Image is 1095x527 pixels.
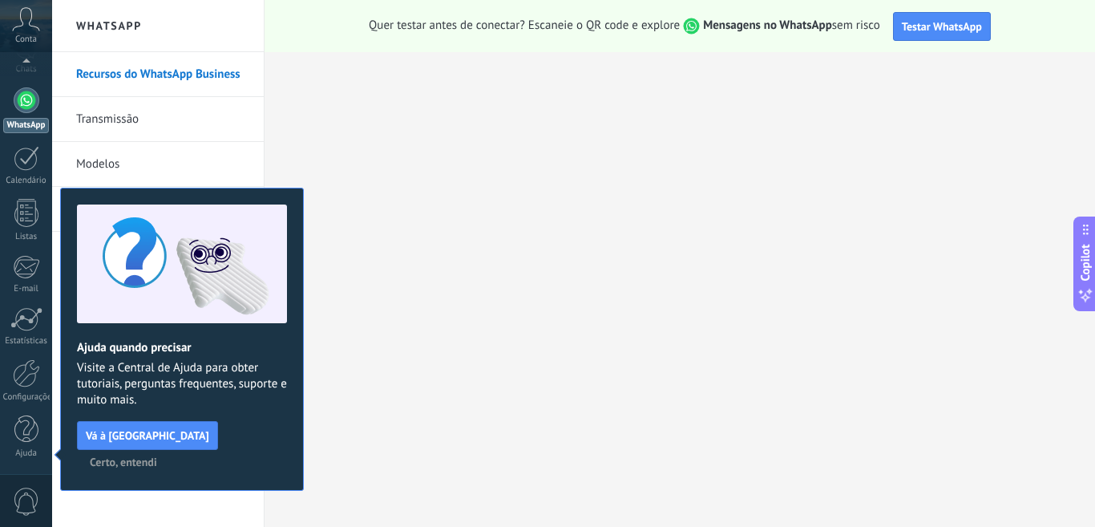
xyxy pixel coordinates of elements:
span: Copilot [1077,244,1093,281]
li: Modelos [52,142,264,187]
span: Quer testar antes de conectar? Escaneie o QR code e explore sem risco [369,18,880,34]
li: Recursos do WhatsApp Business [52,52,264,97]
div: Calendário [3,176,50,186]
span: Conta [15,34,37,45]
button: Vá à [GEOGRAPHIC_DATA] [77,421,218,450]
div: Configurações [3,392,50,403]
button: Testar WhatsApp [893,12,991,41]
strong: Mensagens no WhatsApp [703,18,832,33]
h2: Ajuda quando precisar [77,340,287,355]
a: Transmissão [76,97,248,142]
div: Estatísticas [3,336,50,347]
a: Bots [76,187,248,232]
span: Vá à [GEOGRAPHIC_DATA] [86,430,209,441]
div: Ajuda [3,448,50,459]
div: E-mail [3,284,50,294]
a: Recursos do WhatsApp Business [76,52,248,97]
span: Certo, entendi [90,456,157,468]
div: WhatsApp [3,118,49,133]
div: Listas [3,232,50,242]
span: Testar WhatsApp [902,19,982,34]
span: Visite a Central de Ajuda para obter tutoriais, perguntas frequentes, suporte e muito mais. [77,360,287,408]
button: Certo, entendi [83,450,164,474]
li: Bots [52,187,264,232]
a: Modelos [76,142,248,187]
li: Transmissão [52,97,264,142]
